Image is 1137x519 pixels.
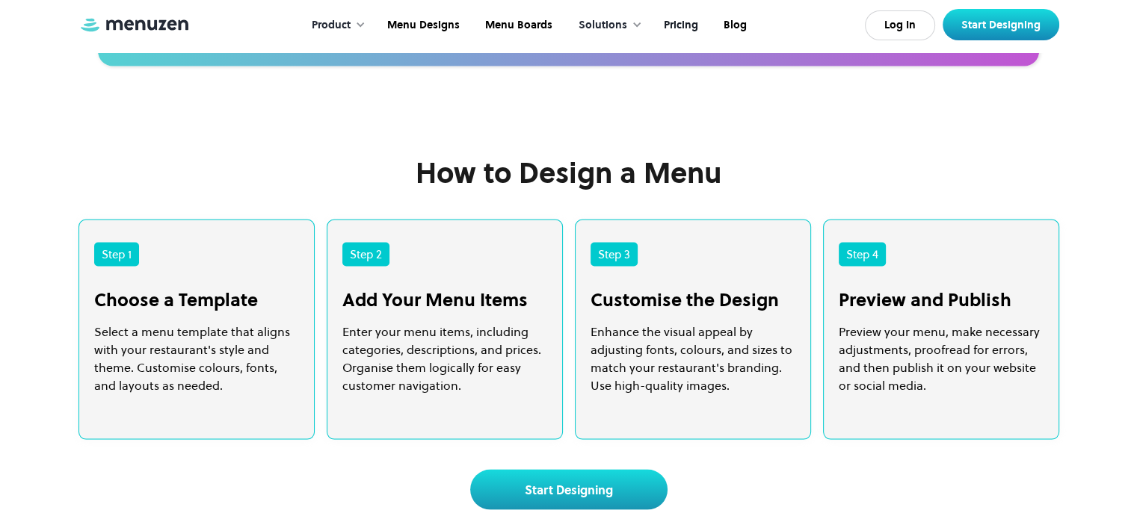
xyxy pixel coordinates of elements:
h3: Choose a Template [94,288,299,311]
a: Log In [865,10,935,40]
div: Product [297,2,373,49]
h2: How to Design a Menu [416,155,721,189]
h3: Add Your Menu Items [342,288,547,311]
div: Product [312,17,351,34]
a: Start Designing [943,9,1059,40]
h3: Preview and Publish [839,288,1044,311]
div: Solutions [579,17,627,34]
p: Select a menu template that aligns with your restaurant's style and theme. Customise colours, fon... [94,322,299,394]
a: Menu Designs [373,2,471,49]
div: Step 2 [342,242,389,266]
p: Preview your menu, make necessary adjustments, proofread for errors, and then publish it on your ... [839,322,1044,394]
p: Enter your menu items, including categories, descriptions, and prices. Organise them logically fo... [342,322,547,394]
a: Menu Boards [471,2,564,49]
a: Start Designing [470,469,668,509]
p: Enhance the visual appeal by adjusting fonts, colours, and sizes to match your restaurant's brand... [591,322,795,394]
a: Blog [709,2,758,49]
h3: Customise the Design [591,288,795,311]
div: Step 4 [839,242,886,266]
div: Solutions [564,2,650,49]
div: Step 1 [94,242,139,266]
a: Pricing [650,2,709,49]
div: Step 3 [591,242,638,266]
